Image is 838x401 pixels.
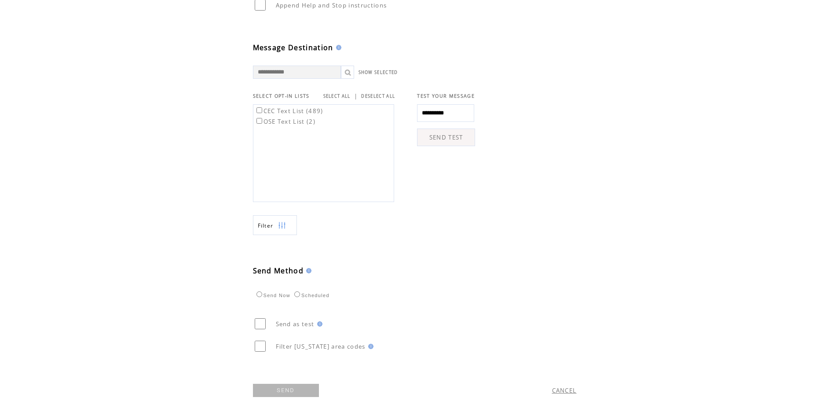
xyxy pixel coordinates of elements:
label: Send Now [254,293,290,298]
img: help.gif [315,321,322,327]
a: SEND [253,384,319,397]
span: TEST YOUR MESSAGE [417,93,475,99]
span: | [354,92,358,100]
a: Filter [253,215,297,235]
span: Show filters [258,222,274,229]
span: SELECT OPT-IN LISTS [253,93,310,99]
img: help.gif [366,344,373,349]
img: help.gif [333,45,341,50]
span: Message Destination [253,43,333,52]
a: SEND TEST [417,129,475,146]
span: Send as test [276,320,315,328]
a: DESELECT ALL [361,93,395,99]
a: SHOW SELECTED [359,70,398,75]
label: OSE Text List (2) [255,118,316,125]
img: filters.png [278,216,286,235]
label: Scheduled [292,293,329,298]
span: Send Method [253,266,304,276]
input: Scheduled [294,291,300,297]
span: Append Help and Stop instructions [276,1,387,9]
img: help.gif [304,268,311,273]
input: Send Now [256,291,262,297]
a: SELECT ALL [323,93,351,99]
input: OSE Text List (2) [256,118,262,124]
span: Filter [US_STATE] area codes [276,342,366,350]
label: CEC Text List (489) [255,107,323,115]
input: CEC Text List (489) [256,107,262,113]
a: CANCEL [552,386,577,394]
